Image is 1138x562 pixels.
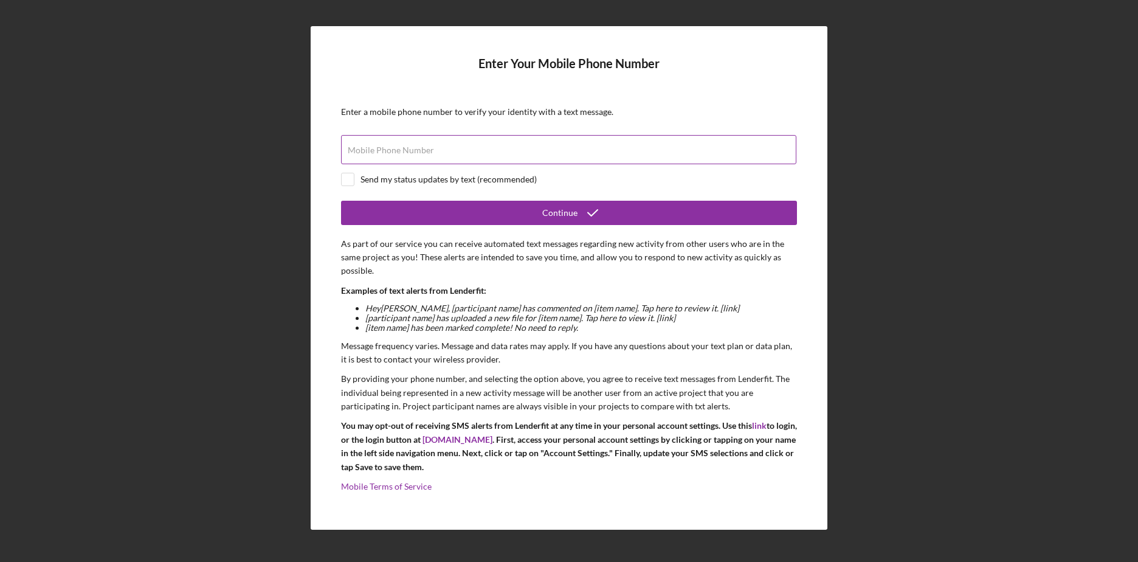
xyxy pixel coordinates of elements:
div: Continue [542,201,578,225]
p: Examples of text alerts from Lenderfit: [341,284,797,297]
label: Mobile Phone Number [348,145,434,155]
li: Hey [PERSON_NAME] , [participant name] has commented on [item name]. Tap here to review it. [link] [365,304,797,313]
h4: Enter Your Mobile Phone Number [341,57,797,89]
a: [DOMAIN_NAME] [422,434,492,445]
div: Enter a mobile phone number to verify your identity with a text message. [341,107,797,117]
button: Continue [341,201,797,225]
p: By providing your phone number, and selecting the option above, you agree to receive text message... [341,372,797,413]
div: Send my status updates by text (recommended) [360,175,537,184]
li: [participant name] has uploaded a new file for [item name]. Tap here to view it. [link] [365,313,797,323]
p: You may opt-out of receiving SMS alerts from Lenderfit at any time in your personal account setti... [341,419,797,474]
a: Mobile Terms of Service [341,481,432,491]
li: [item name] has been marked complete! No need to reply. [365,323,797,333]
p: As part of our service you can receive automated text messages regarding new activity from other ... [341,237,797,278]
p: Message frequency varies. Message and data rates may apply. If you have any questions about your ... [341,339,797,367]
a: link [752,420,767,431]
